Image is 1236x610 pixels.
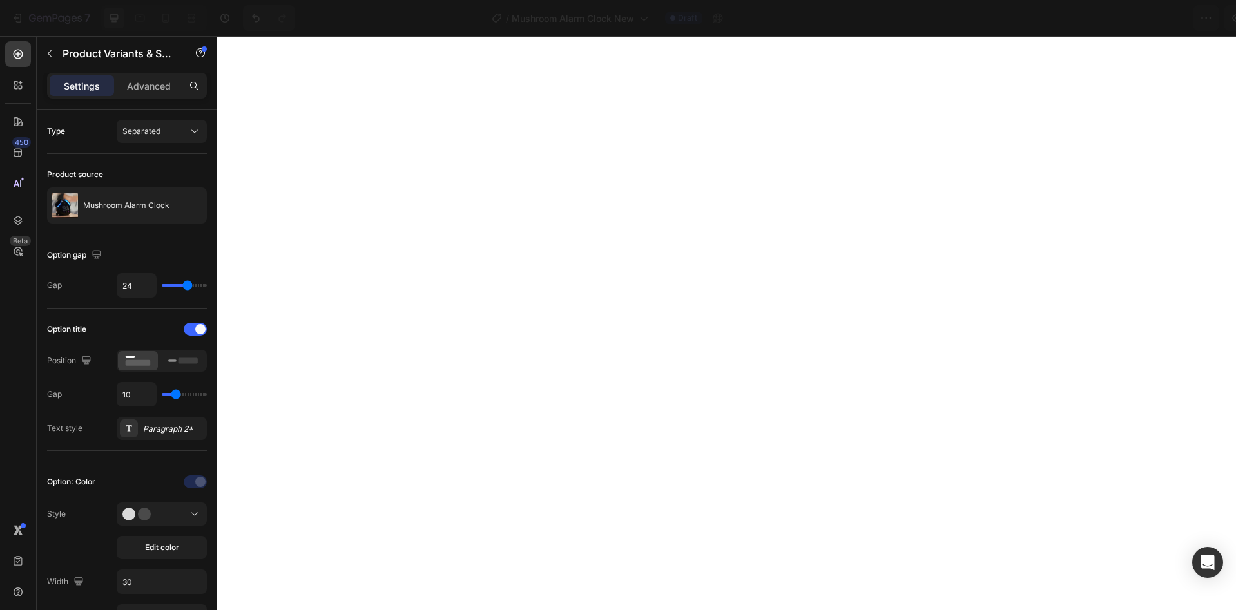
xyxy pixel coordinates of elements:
[84,10,90,26] p: 7
[47,352,94,370] div: Position
[117,120,207,143] button: Separated
[47,126,65,137] div: Type
[1150,5,1204,31] button: Publish
[117,570,206,593] input: Auto
[972,5,1097,31] button: 0 product assigned
[1192,547,1223,578] div: Open Intercom Messenger
[983,12,1068,25] span: 0 product assigned
[52,193,78,218] img: product feature img
[47,508,66,520] div: Style
[145,542,179,553] span: Edit color
[117,536,207,559] button: Edit color
[10,236,31,246] div: Beta
[47,280,62,291] div: Gap
[512,12,634,25] span: Mushroom Alarm Clock New
[47,573,86,591] div: Width
[47,323,86,335] div: Option title
[47,476,95,488] div: Option: Color
[1161,12,1193,25] div: Publish
[12,137,31,148] div: 450
[122,126,160,136] span: Separated
[5,5,96,31] button: 7
[127,79,171,93] p: Advanced
[47,423,82,434] div: Text style
[217,36,1236,610] iframe: Design area
[63,46,172,61] p: Product Variants & Swatches
[117,383,156,406] input: Auto
[64,79,100,93] p: Settings
[47,169,103,180] div: Product source
[678,12,697,24] span: Draft
[1103,5,1145,31] button: Save
[143,423,204,435] div: Paragraph 2*
[47,247,104,264] div: Option gap
[117,274,156,297] input: Auto
[1114,13,1135,24] span: Save
[243,5,295,31] div: Undo/Redo
[506,12,509,25] span: /
[83,201,169,210] p: Mushroom Alarm Clock
[47,388,62,400] div: Gap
